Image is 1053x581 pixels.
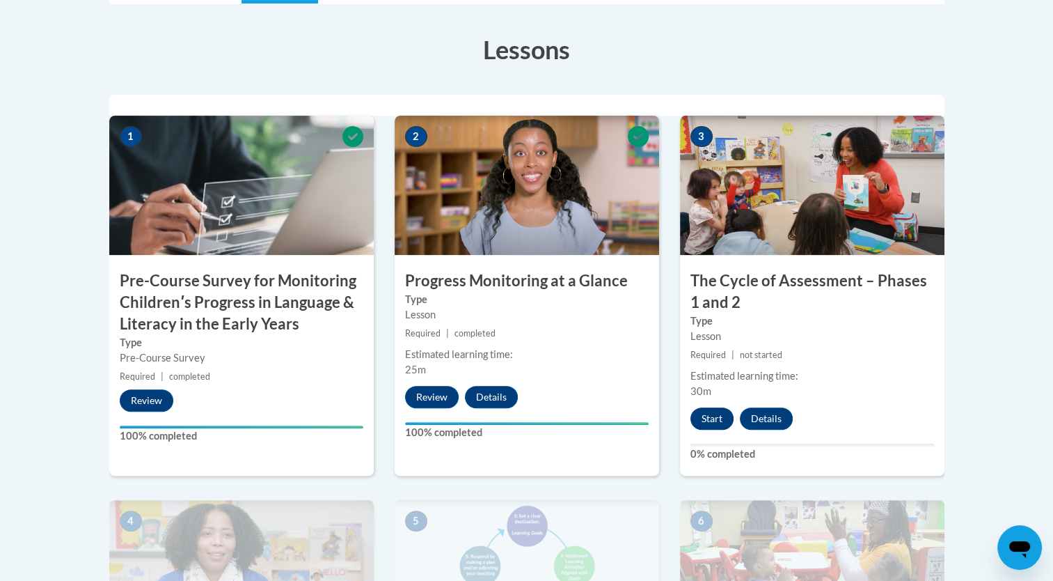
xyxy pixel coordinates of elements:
span: Required [690,350,726,360]
iframe: Button to launch messaging window [997,525,1042,570]
label: 0% completed [690,447,934,462]
span: 25m [405,364,426,375]
label: Type [405,292,649,307]
h3: Progress Monitoring at a Glance [395,270,659,292]
img: Course Image [680,116,944,255]
h3: Pre-Course Survey for Monitoring Childrenʹs Progress in Language & Literacy in the Early Years [109,270,374,334]
h3: Lessons [109,32,944,67]
button: Review [405,386,459,408]
span: 3 [690,126,713,147]
div: Estimated learning time: [690,369,934,384]
button: Details [465,386,518,408]
button: Start [690,408,734,430]
span: 2 [405,126,427,147]
div: Your progress [120,426,363,428]
span: | [446,328,449,339]
label: Type [120,335,363,350]
label: 100% completed [120,428,363,444]
div: Your progress [405,422,649,425]
span: 4 [120,511,142,532]
div: Estimated learning time: [405,347,649,362]
img: Course Image [395,116,659,255]
label: 100% completed [405,425,649,440]
div: Lesson [405,307,649,323]
span: 5 [405,511,427,532]
span: | [161,371,164,382]
div: Lesson [690,329,934,344]
button: Details [740,408,793,430]
img: Course Image [109,116,374,255]
span: 1 [120,126,142,147]
span: 6 [690,511,713,532]
button: Review [120,389,173,412]
label: Type [690,313,934,329]
h3: The Cycle of Assessment – Phases 1 and 2 [680,270,944,313]
span: | [731,350,734,360]
div: Pre-Course Survey [120,350,363,366]
span: Required [120,371,155,382]
span: not started [740,350,782,360]
span: completed [454,328,496,339]
span: completed [169,371,210,382]
span: 30m [690,385,711,397]
span: Required [405,328,441,339]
